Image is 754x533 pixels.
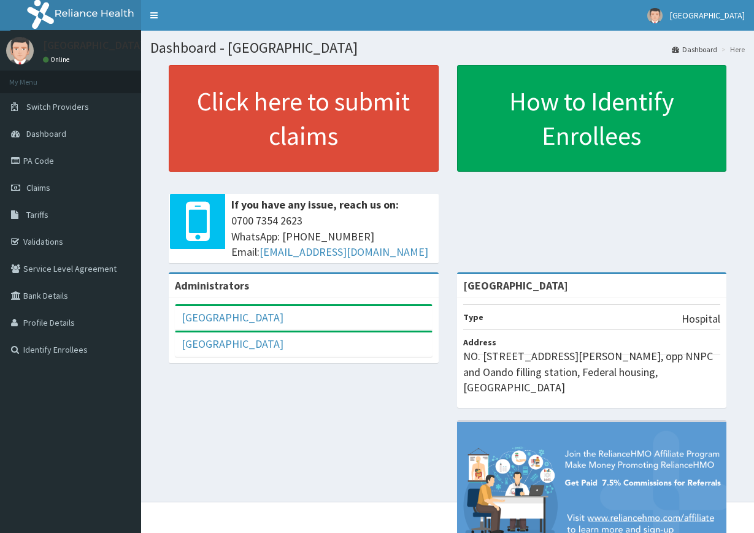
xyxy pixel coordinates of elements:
[231,197,399,212] b: If you have any issue, reach us on:
[43,55,72,64] a: Online
[26,182,50,193] span: Claims
[169,65,439,172] a: Click here to submit claims
[26,128,66,139] span: Dashboard
[718,44,745,55] li: Here
[647,8,663,23] img: User Image
[26,101,89,112] span: Switch Providers
[175,278,249,293] b: Administrators
[670,10,745,21] span: [GEOGRAPHIC_DATA]
[463,348,721,396] p: NO. [STREET_ADDRESS][PERSON_NAME], opp NNPC and Oando filling station, Federal housing, [GEOGRAPH...
[260,245,428,259] a: [EMAIL_ADDRESS][DOMAIN_NAME]
[682,311,720,327] p: Hospital
[182,337,283,351] a: [GEOGRAPHIC_DATA]
[6,37,34,64] img: User Image
[463,312,483,323] b: Type
[182,310,283,324] a: [GEOGRAPHIC_DATA]
[463,337,496,348] b: Address
[672,44,717,55] a: Dashboard
[150,40,745,56] h1: Dashboard - [GEOGRAPHIC_DATA]
[457,65,727,172] a: How to Identify Enrollees
[26,209,48,220] span: Tariffs
[43,40,144,51] p: [GEOGRAPHIC_DATA]
[231,213,433,260] span: 0700 7354 2623 WhatsApp: [PHONE_NUMBER] Email:
[463,278,568,293] strong: [GEOGRAPHIC_DATA]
